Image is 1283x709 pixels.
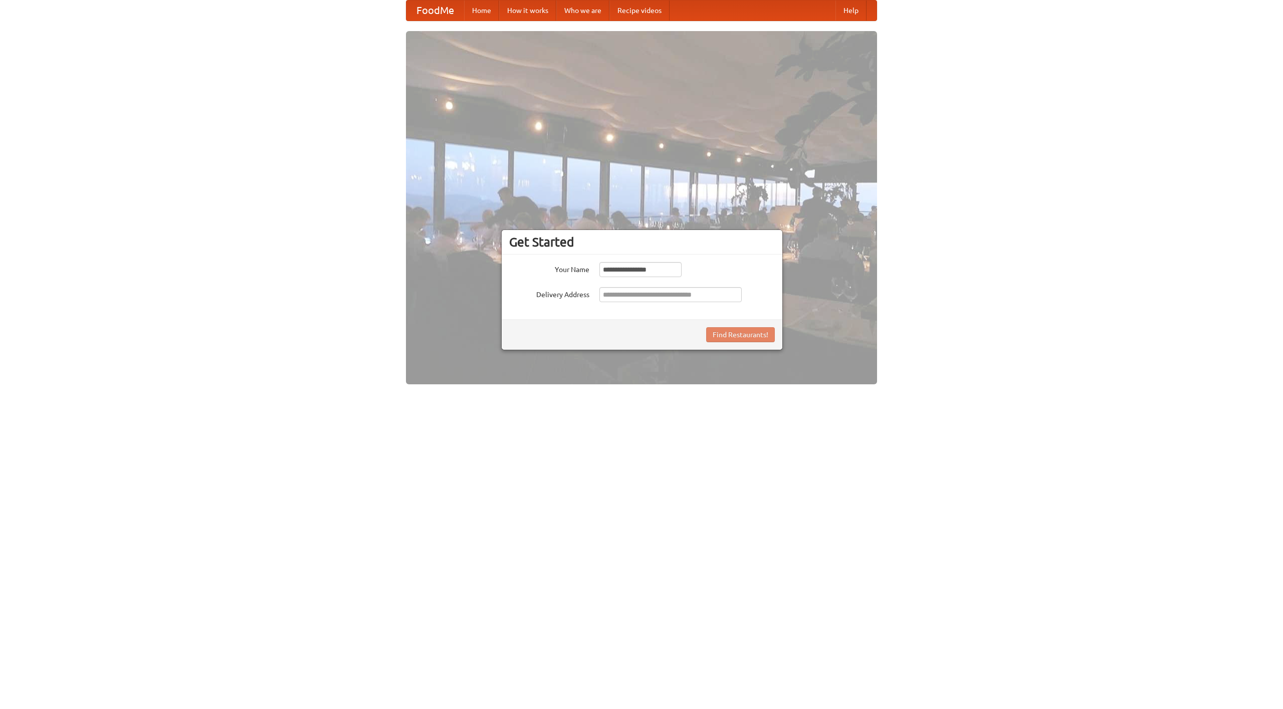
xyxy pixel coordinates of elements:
h3: Get Started [509,234,775,250]
button: Find Restaurants! [706,327,775,342]
a: Recipe videos [609,1,670,21]
a: FoodMe [406,1,464,21]
label: Delivery Address [509,287,589,300]
label: Your Name [509,262,589,275]
a: Home [464,1,499,21]
a: Help [835,1,867,21]
a: How it works [499,1,556,21]
a: Who we are [556,1,609,21]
